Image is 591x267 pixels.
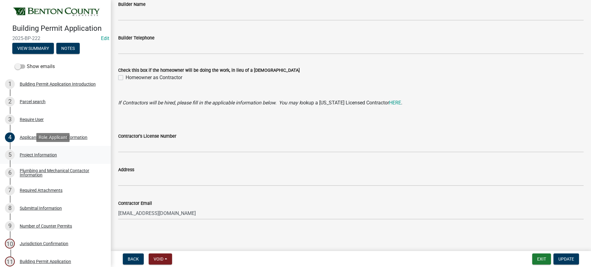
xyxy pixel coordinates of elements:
span: Update [558,257,574,261]
div: 6 [5,168,15,178]
label: Homeowner as Contractor [126,74,182,81]
div: Require User [20,117,44,122]
span: 2025-BP-222 [12,35,98,41]
p: ookup a [US_STATE] Licensed Contractor . [118,99,584,107]
div: Plumbing and Mechanical Contactor Information [20,168,101,177]
div: 1 [5,79,15,89]
div: Submittal Information [20,206,62,210]
a: Edit [101,35,109,41]
wm-modal-confirm: Summary [12,46,54,51]
span: Back [128,257,139,261]
div: 5 [5,150,15,160]
button: Back [123,253,144,265]
label: Contractor Email [118,201,152,206]
label: Show emails [15,63,55,70]
button: Update [553,253,579,265]
div: Number of Counter Permits [20,224,72,228]
label: Address [118,168,134,172]
div: Required Attachments [20,188,62,192]
button: Notes [56,43,80,54]
div: Jurisdiction Confirmation [20,241,68,246]
wm-modal-confirm: Notes [56,46,80,51]
div: 9 [5,221,15,231]
div: 7 [5,185,15,195]
label: Builder Telephone [118,36,155,40]
img: Benton County, Minnesota [12,6,101,18]
button: Void [149,253,172,265]
div: Building Permit Application Introduction [20,82,96,86]
i: If Contractors will be hired, please fill in the applicable information below. You may l [118,100,300,106]
a: HERE [389,100,401,106]
div: Parcel search [20,99,46,104]
div: 8 [5,203,15,213]
div: Project Information [20,153,57,157]
label: Builder Name [118,2,146,7]
div: 4 [5,132,15,142]
label: Check this box if the homeowner will be doing the work, in lieu of a [DEMOGRAPHIC_DATA] [118,68,300,73]
h4: Building Permit Application [12,24,106,33]
button: View Summary [12,43,54,54]
wm-modal-confirm: Edit Application Number [101,35,109,41]
span: Void [154,257,163,261]
div: 10 [5,239,15,249]
div: Building Permit Application [20,259,71,264]
div: 11 [5,257,15,266]
div: 2 [5,97,15,107]
label: Contractor's License Number [118,134,176,139]
div: 3 [5,115,15,124]
button: Exit [532,253,551,265]
div: Applicant and Property Information [20,135,87,140]
div: Role: Applicant [36,133,70,142]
